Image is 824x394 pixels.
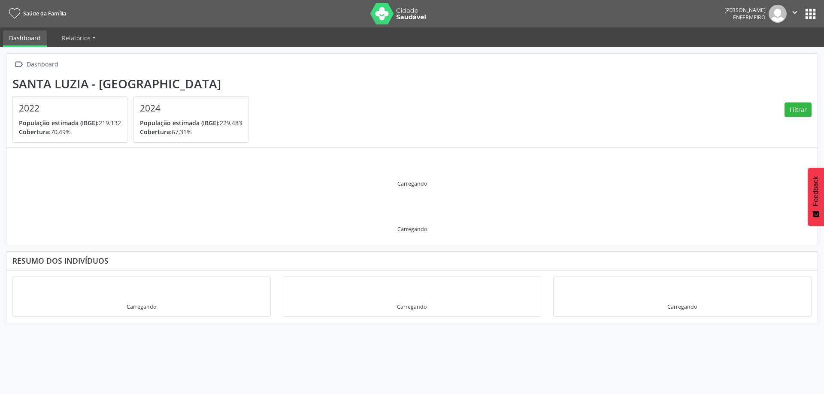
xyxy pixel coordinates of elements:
span: População estimada (IBGE): [140,119,220,127]
p: 67,31% [140,127,242,136]
span: População estimada (IBGE): [19,119,99,127]
span: Cobertura: [19,128,51,136]
div: [PERSON_NAME] [724,6,766,14]
span: Enfermeiro [733,14,766,21]
div: Carregando [397,226,427,233]
a: Relatórios [56,30,102,45]
a: Dashboard [3,30,47,47]
a: Saúde da Família [6,6,66,21]
button: Filtrar [785,102,812,117]
img: img [769,5,787,23]
div: Resumo dos indivíduos [12,256,812,265]
div: Carregando [667,303,697,310]
span: Relatórios [62,34,91,42]
span: Feedback [812,176,820,206]
p: 219.132 [19,118,121,127]
button: apps [803,6,818,21]
div: Santa Luzia - [GEOGRAPHIC_DATA] [12,77,254,91]
p: 70,49% [19,127,121,136]
span: Cobertura: [140,128,172,136]
div: Carregando [397,180,427,187]
a:  Dashboard [12,58,60,71]
button:  [787,5,803,23]
p: 229.483 [140,118,242,127]
i:  [12,58,25,71]
div: Carregando [397,303,427,310]
span: Saúde da Família [23,10,66,17]
i:  [790,8,800,17]
div: Dashboard [25,58,60,71]
button: Feedback - Mostrar pesquisa [808,168,824,226]
div: Carregando [127,303,156,310]
h4: 2024 [140,103,242,114]
h4: 2022 [19,103,121,114]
